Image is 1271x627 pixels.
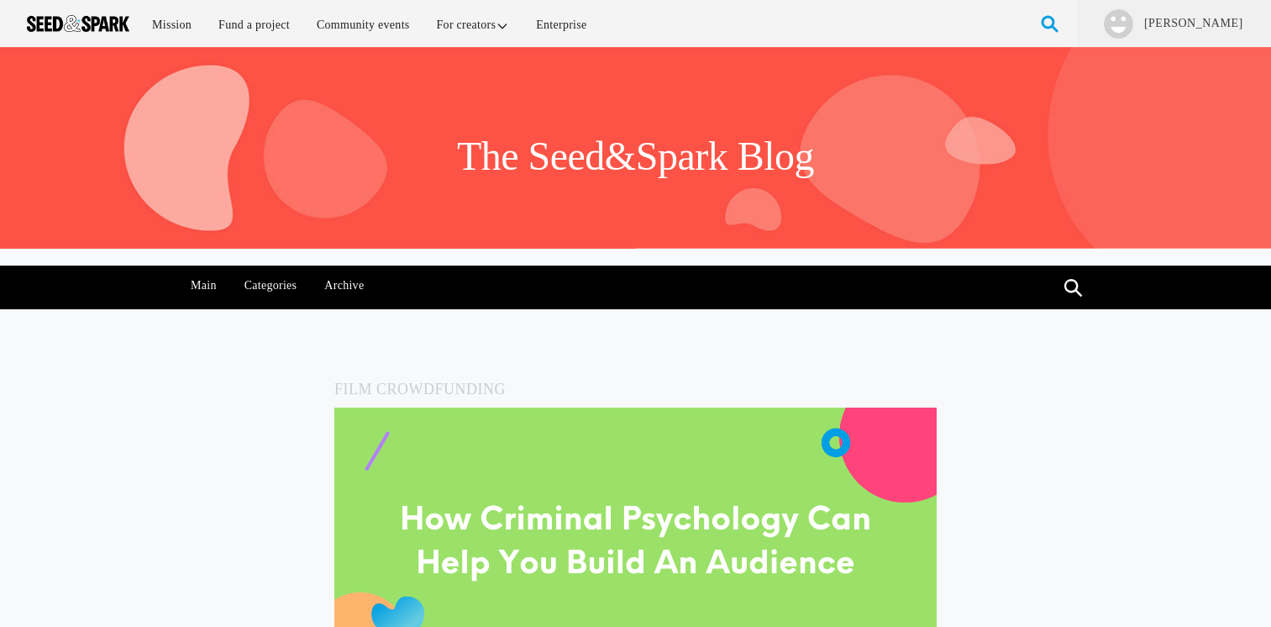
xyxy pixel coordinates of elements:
[207,7,302,43] a: Fund a project
[1104,9,1133,39] img: user.png
[524,7,598,43] a: Enterprise
[316,266,373,306] a: Archive
[235,266,306,306] a: Categories
[1142,15,1244,32] a: [PERSON_NAME]
[334,377,937,402] h5: Film Crowdfunding
[425,7,522,43] a: For creators
[27,15,129,32] img: Seed amp; Spark
[182,266,226,306] a: Main
[305,7,422,43] a: Community events
[457,131,814,182] h1: The Seed&Spark Blog
[140,7,203,43] a: Mission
